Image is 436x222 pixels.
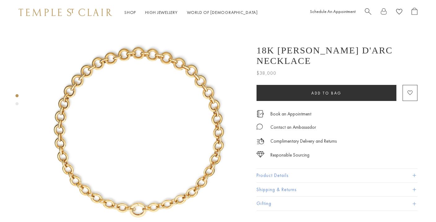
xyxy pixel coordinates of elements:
[257,137,264,145] img: icon_delivery.svg
[257,124,263,130] img: MessageIcon-01_2.svg
[257,169,417,182] button: Product Details
[124,9,258,16] nav: Main navigation
[124,10,136,15] a: ShopShop
[412,8,417,17] a: Open Shopping Bag
[257,45,417,66] h1: 18K [PERSON_NAME] d'Arc Necklace
[311,90,342,96] span: Add to bag
[270,111,311,117] a: Book an Appointment
[257,197,417,211] button: Gifting
[270,137,337,145] p: Complimentary Delivery and Returns
[15,93,19,110] div: Product gallery navigation
[270,151,309,159] div: Responsible Sourcing
[310,9,356,14] a: Schedule An Appointment
[270,124,316,131] div: Contact an Ambassador
[396,8,402,17] a: View Wishlist
[19,9,112,16] img: Temple St. Clair
[257,110,264,117] img: icon_appointment.svg
[187,10,258,15] a: World of [DEMOGRAPHIC_DATA]World of [DEMOGRAPHIC_DATA]
[365,8,371,17] a: Search
[257,183,417,197] button: Shipping & Returns
[257,69,276,77] span: $38,000
[145,10,178,15] a: High JewelleryHigh Jewellery
[257,85,396,101] button: Add to bag
[257,151,264,157] img: icon_sourcing.svg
